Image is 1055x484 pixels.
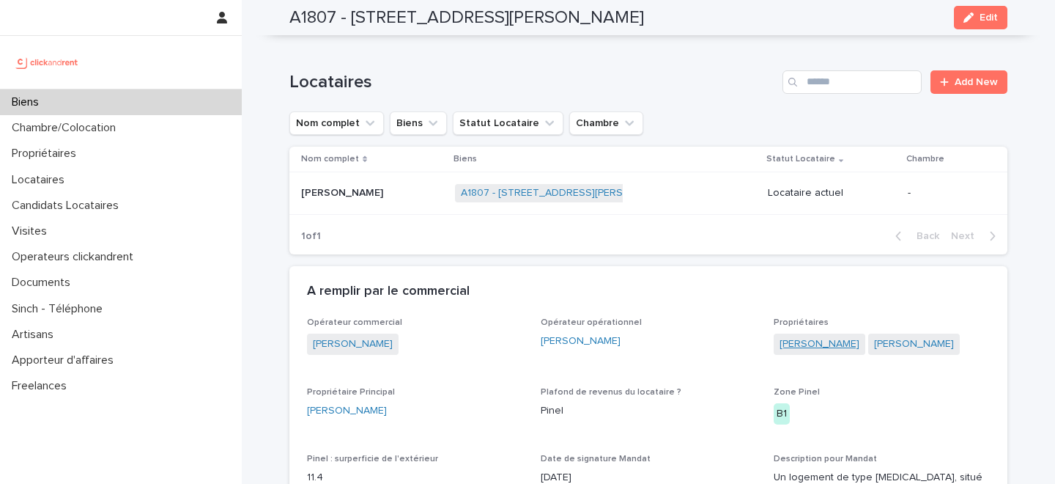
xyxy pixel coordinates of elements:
[6,328,65,342] p: Artisans
[12,48,83,77] img: UCB0brd3T0yccxBKYDjQ
[6,121,127,135] p: Chambre/Colocation
[454,151,477,167] p: Biens
[774,403,790,425] div: B1
[908,187,984,199] p: -
[6,276,82,290] p: Documents
[289,172,1007,215] tr: [PERSON_NAME][PERSON_NAME] A1807 - [STREET_ADDRESS][PERSON_NAME] Locataire actuel-
[6,147,88,161] p: Propriétaires
[453,111,563,135] button: Statut Locataire
[774,318,829,327] span: Propriétaires
[906,151,944,167] p: Chambre
[6,199,130,213] p: Candidats Locataires
[780,337,859,352] a: [PERSON_NAME]
[954,6,1007,29] button: Edit
[289,219,333,254] p: 1 of 1
[307,455,438,463] span: Pinel : surperficie de l'extérieur
[884,230,945,243] button: Back
[541,455,651,463] span: Date de signature Mandat
[307,318,402,327] span: Opérateur commercial
[541,318,642,327] span: Opérateur opérationnel
[6,173,76,187] p: Locataires
[980,12,998,23] span: Edit
[289,72,777,93] h1: Locataires
[6,224,59,238] p: Visites
[461,187,675,199] a: A1807 - [STREET_ADDRESS][PERSON_NAME]
[774,455,877,463] span: Description pour Mandat
[541,388,681,397] span: Plafond de revenus du locataire ?
[766,151,835,167] p: Statut Locataire
[908,231,939,241] span: Back
[930,70,1007,94] a: Add New
[774,388,820,397] span: Zone Pinel
[307,403,387,419] a: [PERSON_NAME]
[951,231,983,241] span: Next
[782,70,922,94] input: Search
[569,111,643,135] button: Chambre
[6,353,125,367] p: Apporteur d'affaires
[6,302,114,316] p: Sinch - Téléphone
[541,334,621,349] a: [PERSON_NAME]
[6,95,51,109] p: Biens
[307,388,395,397] span: Propriétaire Principal
[768,187,896,199] p: Locataire actuel
[6,250,145,264] p: Operateurs clickandrent
[301,151,359,167] p: Nom complet
[301,184,386,199] p: [PERSON_NAME]
[289,7,644,29] h2: A1807 - [STREET_ADDRESS][PERSON_NAME]
[945,230,1007,243] button: Next
[955,77,998,87] span: Add New
[390,111,447,135] button: Biens
[6,379,78,393] p: Freelances
[313,337,393,352] a: [PERSON_NAME]
[289,111,384,135] button: Nom complet
[307,284,470,300] h2: A remplir par le commercial
[541,403,757,419] p: Pinel
[874,337,954,352] a: [PERSON_NAME]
